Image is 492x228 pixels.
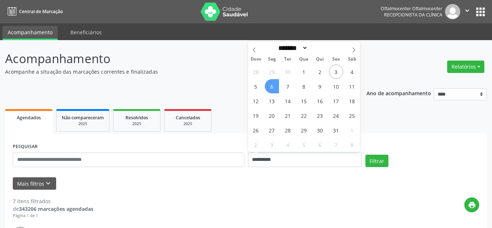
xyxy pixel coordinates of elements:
[3,26,58,40] a: Acompanhamento
[445,4,460,19] img: img
[249,94,263,108] span: Outubro 12, 2025
[329,123,343,137] span: Outubro 31, 2025
[119,121,155,127] div: 2025
[329,94,343,108] span: Outubro 17, 2025
[281,94,295,108] span: Outubro 14, 2025
[329,79,343,93] span: Outubro 10, 2025
[249,108,263,123] span: Outubro 19, 2025
[62,121,104,127] div: 2025
[19,205,93,212] strong: 343206 marcações agendadas
[464,197,479,212] button: print
[19,8,63,15] span: Central de Marcação
[280,57,296,62] span: Ter
[281,79,295,93] span: Outubro 7, 2025
[296,57,312,62] span: Qua
[297,138,311,152] span: Novembro 5, 2025
[249,79,263,93] span: Outubro 5, 2025
[264,57,280,62] span: Seg
[44,179,52,188] i: keyboard_arrow_down
[345,65,359,79] span: Outubro 4, 2025
[313,94,327,108] span: Outubro 16, 2025
[281,123,295,137] span: Outubro 28, 2025
[5,50,342,68] p: Acompanhamento
[367,88,431,97] p: Ano de acompanhamento
[281,138,295,152] span: Novembro 4, 2025
[265,79,279,93] span: Outubro 6, 2025
[474,5,487,18] button: apps
[384,12,442,18] span: Recepcionista da clínica
[265,108,279,123] span: Outubro 20, 2025
[313,123,327,137] span: Outubro 30, 2025
[447,61,484,73] button: Relatórios
[297,123,311,137] span: Outubro 29, 2025
[249,138,263,152] span: Novembro 2, 2025
[297,79,311,93] span: Outubro 8, 2025
[265,94,279,108] span: Outubro 13, 2025
[365,155,388,167] button: Filtrar
[345,138,359,152] span: Novembro 8, 2025
[297,65,311,79] span: Outubro 1, 2025
[344,57,360,62] span: Sáb
[176,115,200,121] span: Cancelados
[265,123,279,137] span: Outubro 27, 2025
[313,65,327,79] span: Outubro 2, 2025
[329,65,343,79] span: Outubro 3, 2025
[313,138,327,152] span: Novembro 6, 2025
[312,57,328,62] span: Qui
[5,68,342,76] p: Acompanhe a situação das marcações correntes e finalizadas
[460,4,474,19] button: 
[276,44,308,52] select: Month
[297,94,311,108] span: Outubro 15, 2025
[463,7,471,15] i: 
[345,79,359,93] span: Outubro 11, 2025
[13,177,56,190] button: Mais filtroskeyboard_arrow_down
[308,44,332,52] input: Year
[345,94,359,108] span: Outubro 18, 2025
[265,65,279,79] span: Setembro 29, 2025
[281,108,295,123] span: Outubro 21, 2025
[313,108,327,123] span: Outubro 23, 2025
[345,108,359,123] span: Outubro 25, 2025
[345,123,359,137] span: Novembro 1, 2025
[249,123,263,137] span: Outubro 26, 2025
[313,79,327,93] span: Outubro 9, 2025
[5,5,63,18] a: Central de Marcação
[17,115,41,121] span: Agendados
[297,108,311,123] span: Outubro 22, 2025
[281,65,295,79] span: Setembro 30, 2025
[381,5,442,12] div: Oftalmocenter Oftalmocenter
[329,108,343,123] span: Outubro 24, 2025
[468,201,476,209] i: print
[13,141,38,152] label: PESQUISAR
[329,138,343,152] span: Novembro 7, 2025
[125,115,148,121] span: Resolvidos
[13,205,93,213] div: de
[249,65,263,79] span: Setembro 28, 2025
[62,115,104,121] span: Não compareceram
[170,121,206,127] div: 2025
[13,197,93,205] div: 7 itens filtrados
[265,138,279,152] span: Novembro 3, 2025
[13,213,93,219] div: Página 1 de 1
[65,26,107,39] a: Beneficiários
[248,57,264,62] span: Dom
[328,57,344,62] span: Sex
